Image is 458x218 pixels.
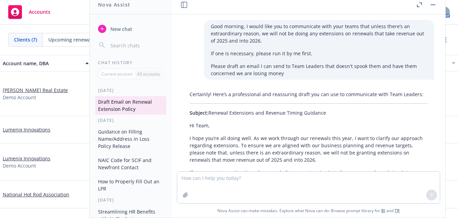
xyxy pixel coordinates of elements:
[190,91,427,98] p: Certainly! Here’s a professional and reassuring draft you can use to communicate with Team Leaders:
[211,62,427,77] p: Please draft an email I can send to Team Leaders that doesn't spook them and have them concerned ...
[190,110,208,116] span: Subject:
[211,23,427,44] p: Good morning, I would like you to communicate with your teams that unless there’s an extraordinar...
[98,1,130,8] h1: Nova Assist
[48,36,101,43] span: Upcoming renewals (3)
[95,154,166,173] button: NAIC Code for SCIF and Newfront Contact
[95,126,166,152] button: Guidance on Filling Name/Address in Loss Policy Release
[190,109,427,116] p: Renewal Extensions and Revenue Timing Guidance
[395,208,400,214] a: TR
[14,36,37,43] span: Clients (7)
[90,197,172,203] div: [DATE]
[109,25,132,33] span: New chat
[190,135,427,163] p: I hope you’re all doing well. As we work through our renewals this year, I want to clarify our ap...
[29,9,50,15] span: Accounts
[109,41,164,50] input: Search chats
[3,191,69,198] a: National Hot Rod Association
[211,50,427,57] p: If one is necessary, please run it by me first.
[3,162,36,169] span: Demo Account
[190,169,427,183] p: If you encounter a situation where you believe an extension is truly necessary, please bring it t...
[137,71,160,77] p: All accounts
[95,176,166,194] button: How to Properly Fill Out an LPR
[101,71,132,77] p: Current account
[95,23,166,35] button: New chat
[5,2,53,22] a: Accounts
[3,87,68,94] a: [PERSON_NAME] Real Estate
[3,94,36,101] span: Demo Account
[381,208,385,214] a: BI
[90,117,172,123] div: [DATE]
[95,96,166,115] button: Draft Email on Renewal Extension Policy
[90,60,172,66] div: Chat History
[3,60,81,67] div: Account name, DBA
[174,204,443,218] span: Nova Assist can make mistakes. Explore what Nova can do: Browse prompt library for and
[90,88,172,93] div: [DATE]
[3,126,50,133] a: Lumenix Innovations
[3,155,50,162] a: Lumenix Innovations
[190,122,427,129] p: Hi Team,
[442,36,450,44] a: more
